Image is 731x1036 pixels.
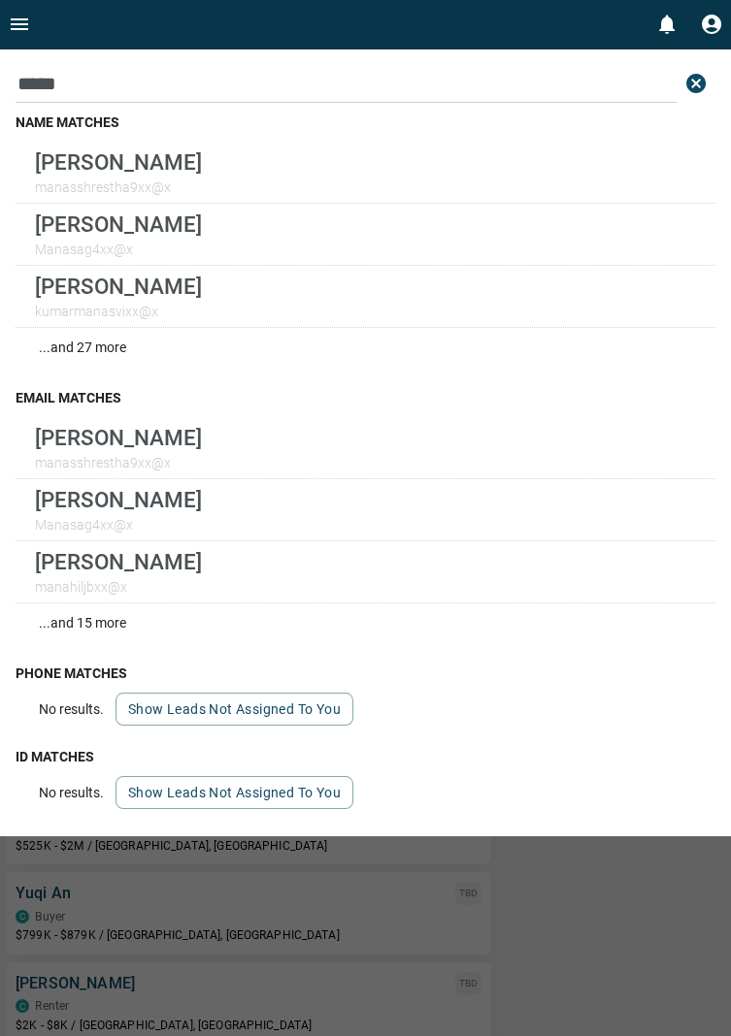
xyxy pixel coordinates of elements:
[35,487,202,512] p: [PERSON_NAME]
[35,179,202,195] p: manasshrestha9xx@x
[116,776,353,809] button: show leads not assigned to you
[35,549,202,574] p: [PERSON_NAME]
[16,749,715,764] h3: id matches
[35,274,202,299] p: [PERSON_NAME]
[16,114,715,130] h3: name matches
[35,455,202,470] p: manasshrestha9xx@x
[35,211,202,237] p: [PERSON_NAME]
[16,665,715,681] h3: phone matches
[35,517,202,533] p: Manasag4xx@x
[692,5,731,44] button: Profile
[35,304,202,319] p: kumarmanasvixx@x
[16,603,715,642] div: ...and 15 more
[16,390,715,405] h3: email matches
[35,149,202,175] p: [PERSON_NAME]
[677,64,715,103] button: close search bar
[35,425,202,450] p: [PERSON_NAME]
[16,328,715,367] div: ...and 27 more
[39,785,104,800] p: No results.
[39,701,104,717] p: No results.
[35,242,202,257] p: Manasag4xx@x
[35,579,202,595] p: manahiljbxx@x
[116,693,353,726] button: show leads not assigned to you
